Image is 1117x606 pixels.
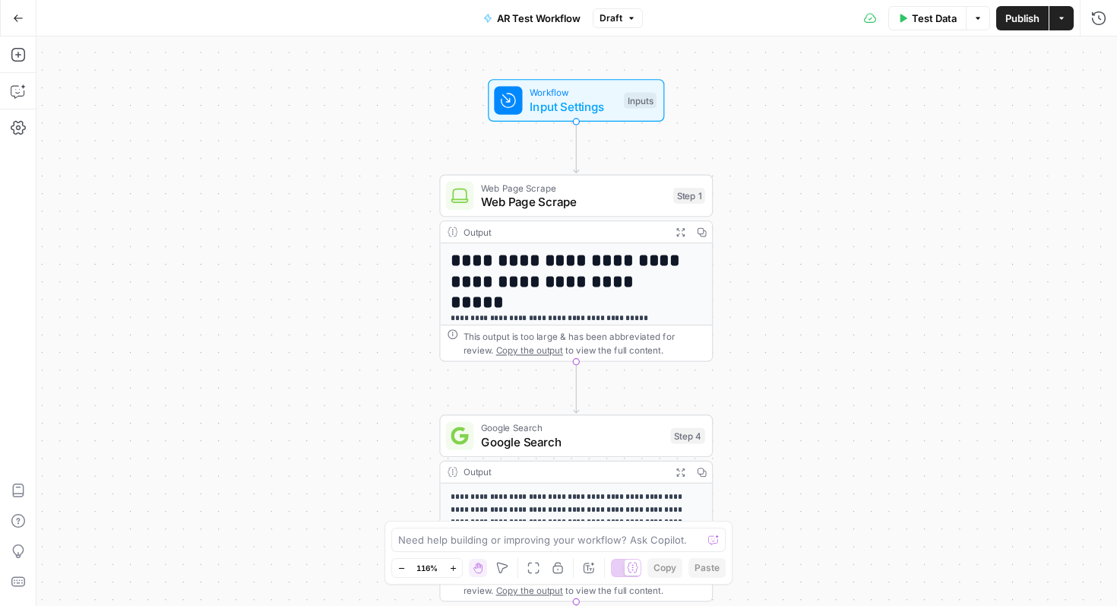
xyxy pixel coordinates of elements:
[673,188,705,204] div: Step 1
[474,6,590,30] button: AR Test Workflow
[496,345,563,356] span: Copy the output
[530,98,617,116] span: Input Settings
[688,558,726,578] button: Paste
[574,122,579,173] g: Edge from start to step_1
[600,11,622,25] span: Draft
[497,11,581,26] span: AR Test Workflow
[416,562,438,574] span: 116%
[1005,11,1039,26] span: Publish
[481,433,663,451] span: Google Search
[912,11,957,26] span: Test Data
[647,558,682,578] button: Copy
[574,362,579,413] g: Edge from step_1 to step_4
[530,85,617,100] span: Workflow
[996,6,1049,30] button: Publish
[888,6,966,30] button: Test Data
[464,329,705,357] div: This output is too large & has been abbreviated for review. to view the full content.
[496,585,563,595] span: Copy the output
[481,193,666,211] span: Web Page Scrape
[653,561,676,575] span: Copy
[464,465,665,480] div: Output
[464,570,705,598] div: This output is too large & has been abbreviated for review. to view the full content.
[593,8,643,28] button: Draft
[481,420,663,435] span: Google Search
[671,428,705,444] div: Step 4
[481,181,666,195] span: Web Page Scrape
[624,93,657,109] div: Inputs
[695,561,720,575] span: Paste
[439,79,713,122] div: WorkflowInput SettingsInputs
[464,225,665,240] div: Output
